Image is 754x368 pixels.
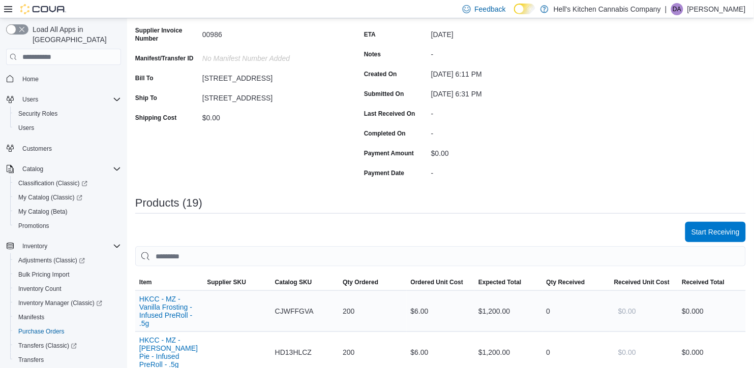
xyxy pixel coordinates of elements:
a: Adjustments (Classic) [14,254,89,266]
span: Inventory Manager (Classic) [14,297,121,309]
div: [STREET_ADDRESS] [202,70,339,82]
span: Catalog [22,165,43,173]
span: Qty Received [547,278,585,286]
button: Manifests [10,310,125,324]
div: $6.00 [407,342,474,362]
div: 00986 [202,26,339,39]
span: My Catalog (Beta) [14,206,121,218]
span: Manifests [14,311,121,323]
img: Cova [20,4,66,14]
div: Destiny Adams [671,3,683,15]
span: Qty Ordered [343,278,378,286]
span: Transfers [14,354,121,366]
div: $6.00 [407,301,474,321]
span: Load All Apps in [GEOGRAPHIC_DATA] [28,24,121,45]
button: Promotions [10,219,125,233]
label: Supplier Invoice Number [135,26,198,43]
a: Classification (Classic) [10,176,125,190]
a: Inventory Manager (Classic) [14,297,106,309]
span: Users [22,95,38,104]
a: Users [14,122,38,134]
a: Manifests [14,311,48,323]
button: Security Roles [10,107,125,121]
label: Last Received On [364,110,415,118]
div: - [431,125,567,138]
button: Bulk Pricing Import [10,267,125,282]
button: Home [2,71,125,86]
button: Inventory Count [10,282,125,296]
div: 200 [339,301,406,321]
span: Users [18,124,34,132]
a: Inventory Count [14,283,66,295]
button: Received Total [678,274,746,290]
input: Dark Mode [514,4,535,14]
button: Catalog [18,163,47,175]
span: Adjustments (Classic) [18,256,85,264]
a: Inventory Manager (Classic) [10,296,125,310]
p: [PERSON_NAME] [687,3,746,15]
div: [DATE] 6:11 PM [431,66,567,78]
label: Created On [364,70,397,78]
label: Manifest/Transfer ID [135,54,194,62]
span: Classification (Classic) [18,179,87,187]
span: Bulk Pricing Import [14,269,121,281]
a: My Catalog (Classic) [14,191,86,204]
a: My Catalog (Beta) [14,206,72,218]
div: 0 [542,301,610,321]
span: Promotions [14,220,121,232]
a: My Catalog (Classic) [10,190,125,205]
div: - [431,165,567,177]
div: $0.00 0 [682,305,742,317]
button: $0.00 [614,301,640,321]
span: Users [14,122,121,134]
a: Bulk Pricing Import [14,269,74,281]
button: Expected Total [474,274,542,290]
span: $0.00 [618,306,636,316]
label: Shipping Cost [135,114,176,122]
button: HKCC - MZ - Vanilla Frosting - Infused PreRoll - .5g [139,295,199,327]
a: Transfers [14,354,48,366]
span: Transfers (Classic) [14,340,121,352]
span: Received Unit Cost [614,278,670,286]
button: Inventory [2,239,125,253]
button: Ordered Unit Cost [407,274,474,290]
span: Transfers [18,356,44,364]
label: Ship To [135,94,157,102]
button: My Catalog (Beta) [10,205,125,219]
div: [DATE] 6:31 PM [431,86,567,98]
a: Transfers (Classic) [10,339,125,353]
span: Home [22,75,39,83]
span: Transfers (Classic) [18,342,77,350]
button: Purchase Orders [10,324,125,339]
span: Security Roles [18,110,57,118]
span: My Catalog (Classic) [14,191,121,204]
a: Classification (Classic) [14,177,92,189]
span: Classification (Classic) [14,177,121,189]
span: Manifests [18,313,44,321]
span: Promotions [18,222,49,230]
label: Notes [364,50,381,58]
span: Received Total [682,278,725,286]
span: Catalog [18,163,121,175]
a: Security Roles [14,108,62,120]
button: Start Receiving [685,222,746,242]
span: Inventory Count [14,283,121,295]
button: Received Unit Cost [610,274,678,290]
button: Item [135,274,203,290]
a: Promotions [14,220,53,232]
span: Customers [22,145,52,153]
div: $1,200.00 [474,301,542,321]
div: 200 [339,342,406,362]
span: HD13HLCZ [275,346,312,358]
a: Home [18,73,43,85]
label: ETA [364,30,376,39]
span: Bulk Pricing Import [18,271,70,279]
span: Catalog SKU [275,278,312,286]
button: Users [2,92,125,107]
div: - [431,46,567,58]
p: Hell's Kitchen Cannabis Company [554,3,661,15]
label: Payment Amount [364,149,414,157]
button: Catalog SKU [271,274,339,290]
label: Completed On [364,129,406,138]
